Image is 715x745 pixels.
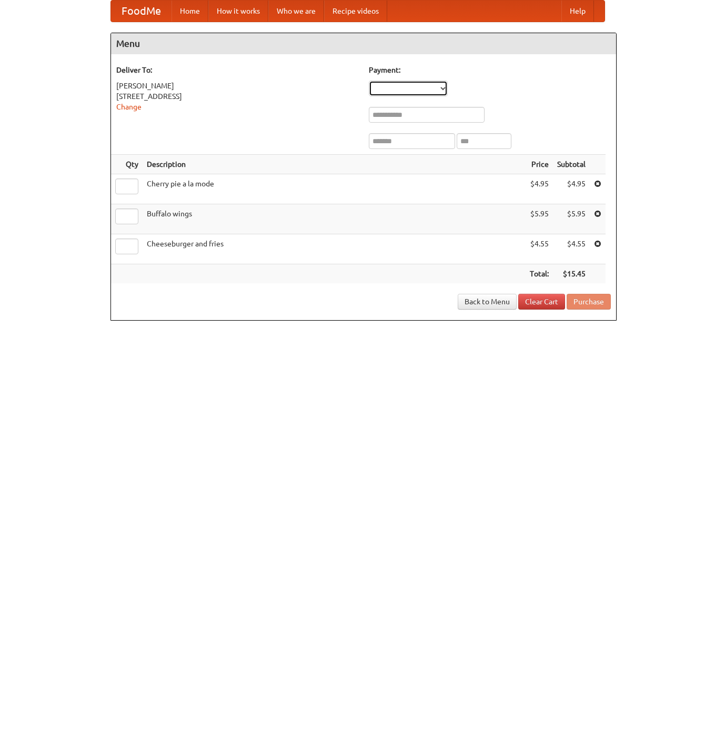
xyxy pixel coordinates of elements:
[172,1,208,22] a: Home
[369,65,611,75] h5: Payment:
[526,264,553,284] th: Total:
[268,1,324,22] a: Who we are
[526,174,553,204] td: $4.95
[553,204,590,234] td: $5.95
[324,1,387,22] a: Recipe videos
[526,234,553,264] td: $4.55
[553,155,590,174] th: Subtotal
[143,174,526,204] td: Cherry pie a la mode
[116,91,358,102] div: [STREET_ADDRESS]
[526,204,553,234] td: $5.95
[143,234,526,264] td: Cheeseburger and fries
[116,65,358,75] h5: Deliver To:
[561,1,594,22] a: Help
[111,33,616,54] h4: Menu
[111,155,143,174] th: Qty
[567,294,611,310] button: Purchase
[143,155,526,174] th: Description
[518,294,565,310] a: Clear Cart
[458,294,517,310] a: Back to Menu
[111,1,172,22] a: FoodMe
[553,234,590,264] td: $4.55
[116,103,142,111] a: Change
[553,264,590,284] th: $15.45
[208,1,268,22] a: How it works
[116,81,358,91] div: [PERSON_NAME]
[553,174,590,204] td: $4.95
[143,204,526,234] td: Buffalo wings
[526,155,553,174] th: Price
